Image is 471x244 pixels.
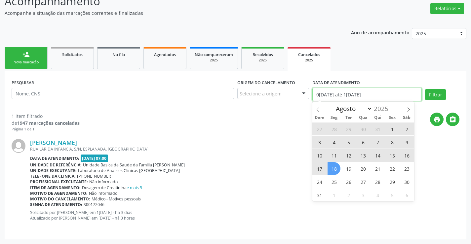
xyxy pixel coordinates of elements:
p: Ano de acompanhamento [351,28,410,36]
span: Seg [327,116,341,120]
span: Setembro 2, 2025 [342,189,355,201]
i: print [433,116,441,123]
i:  [449,116,456,123]
span: Setembro 1, 2025 [328,189,340,201]
span: Agosto 12, 2025 [342,149,355,162]
span: Agosto 25, 2025 [328,175,340,188]
div: 2025 [246,58,279,63]
label: PESQUISAR [12,78,34,88]
span: Na fila [112,52,125,57]
span: Julho 27, 2025 [313,122,326,135]
span: Agosto 30, 2025 [400,175,413,188]
span: Agosto 31, 2025 [313,189,326,201]
b: Profissional executante: [30,179,88,185]
span: Agosto 6, 2025 [357,136,370,149]
span: Unidade Basica de Saude da Familia [PERSON_NAME] [83,162,185,168]
span: Agosto 21, 2025 [371,162,384,175]
span: Agosto 1, 2025 [386,122,399,135]
span: Agosto 22, 2025 [386,162,399,175]
span: Julho 30, 2025 [357,122,370,135]
label: Origem do cancelamento [237,78,295,88]
span: Selecione a origem [240,90,282,97]
div: Página 1 de 1 [12,126,80,132]
div: 1 item filtrado [12,113,80,120]
span: Não informado [89,191,117,196]
b: Item de agendamento: [30,185,81,191]
span: Solicitados [62,52,83,57]
span: Agosto 19, 2025 [342,162,355,175]
span: Setembro 5, 2025 [386,189,399,201]
span: Sex [385,116,400,120]
span: Agosto 7, 2025 [371,136,384,149]
span: Agosto 28, 2025 [371,175,384,188]
span: Agosto 11, 2025 [328,149,340,162]
span: Agosto 26, 2025 [342,175,355,188]
div: 2025 [195,58,233,63]
b: Motivo do cancelamento: [30,196,90,202]
p: Solicitado por [PERSON_NAME] em 1[DATE] - há 3 dias Atualizado por [PERSON_NAME] em [DATE] - há 3... [30,210,459,221]
div: 2025 [292,58,326,63]
span: Agosto 15, 2025 [386,149,399,162]
b: Unidade executante: [30,168,77,173]
span: Agosto 3, 2025 [313,136,326,149]
span: [PHONE_NUMBER] [77,173,112,179]
span: Qua [356,116,371,120]
span: Agosto 4, 2025 [328,136,340,149]
img: img [12,139,25,153]
span: Agendados [154,52,176,57]
a: e mais 5 [127,185,142,191]
strong: 1947 marcações canceladas [17,120,80,126]
span: Não informado [89,179,118,185]
span: Agosto 17, 2025 [313,162,326,175]
span: Agosto 10, 2025 [313,149,326,162]
span: Setembro 3, 2025 [357,189,370,201]
span: [DATE] 07:00 [81,155,108,162]
span: Agosto 14, 2025 [371,149,384,162]
span: Não compareceram [195,52,233,57]
b: Senha de atendimento: [30,202,82,207]
div: person_add [22,51,30,58]
b: Telefone da clínica: [30,173,76,179]
span: S00172046 [84,202,104,207]
div: Nova marcação [10,60,43,65]
span: Agosto 2, 2025 [400,122,413,135]
input: Nome, CNS [12,88,234,99]
b: Unidade de referência: [30,162,82,168]
div: RUA LAR DA INFANCIA, S/N, ESPLANADA, [GEOGRAPHIC_DATA] [30,146,459,152]
span: Agosto 5, 2025 [342,136,355,149]
span: Agosto 23, 2025 [400,162,413,175]
select: Month [333,104,372,113]
span: Agosto 27, 2025 [357,175,370,188]
p: Acompanhe a situação das marcações correntes e finalizadas [5,10,328,17]
span: Agosto 24, 2025 [313,175,326,188]
span: Dosagem de Creatinina [82,185,142,191]
span: Julho 31, 2025 [371,122,384,135]
div: de [12,120,80,126]
span: Ter [341,116,356,120]
span: Agosto 18, 2025 [328,162,340,175]
span: Dom [312,116,327,120]
button: print [430,113,444,126]
span: Agosto 16, 2025 [400,149,413,162]
button: Relatórios [430,3,464,14]
span: Sáb [400,116,414,120]
span: Agosto 13, 2025 [357,149,370,162]
span: Agosto 20, 2025 [357,162,370,175]
b: Motivo de agendamento: [30,191,88,196]
b: Data de atendimento: [30,156,79,161]
span: Setembro 4, 2025 [371,189,384,201]
span: Qui [371,116,385,120]
span: Médico - Motivos pessoais [92,196,141,202]
span: Setembro 6, 2025 [400,189,413,201]
input: Selecione um intervalo [312,88,422,101]
span: Laboratorio de Analises Clinicas [GEOGRAPHIC_DATA] [78,168,180,173]
span: Julho 29, 2025 [342,122,355,135]
label: DATA DE ATENDIMENTO [312,78,360,88]
span: Cancelados [298,52,320,57]
span: Agosto 29, 2025 [386,175,399,188]
button:  [446,113,459,126]
span: Julho 28, 2025 [328,122,340,135]
span: Agosto 9, 2025 [400,136,413,149]
span: Agosto 8, 2025 [386,136,399,149]
span: Resolvidos [253,52,273,57]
